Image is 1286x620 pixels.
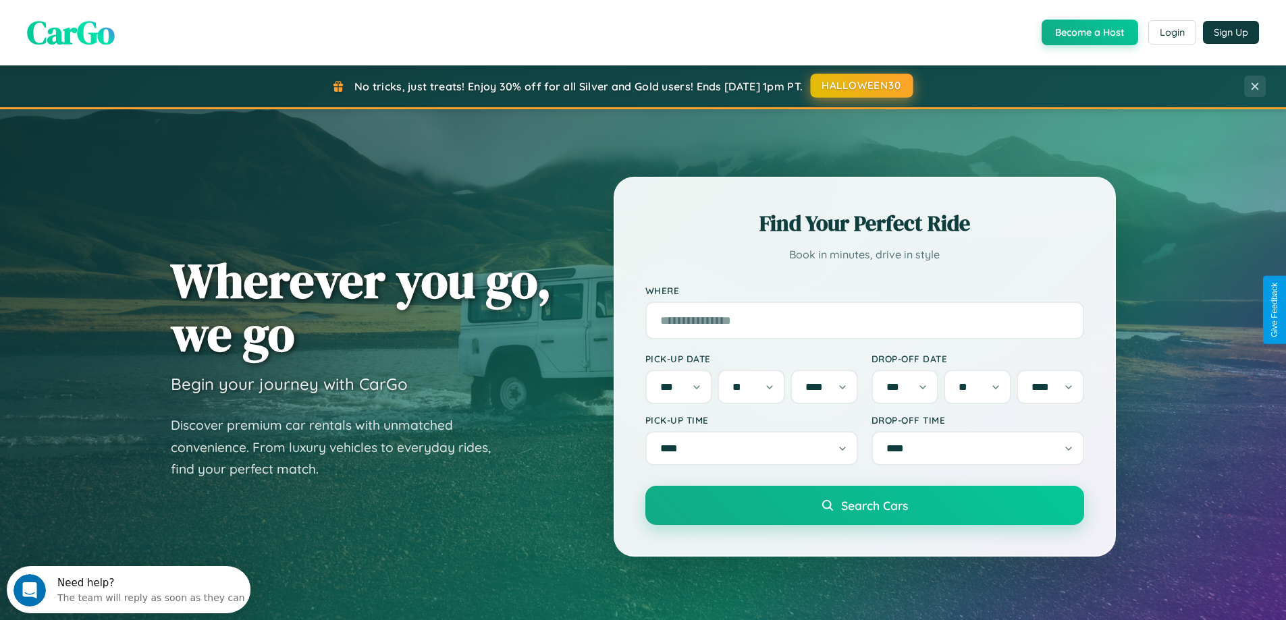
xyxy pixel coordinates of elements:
[171,254,552,360] h1: Wherever you go, we go
[1148,20,1196,45] button: Login
[645,285,1084,296] label: Where
[51,11,238,22] div: Need help?
[171,414,508,480] p: Discover premium car rentals with unmatched convenience. From luxury vehicles to everyday rides, ...
[14,574,46,607] iframe: Intercom live chat
[645,353,858,364] label: Pick-up Date
[872,414,1084,426] label: Drop-off Time
[811,74,913,98] button: HALLOWEEN30
[5,5,251,43] div: Open Intercom Messenger
[645,486,1084,525] button: Search Cars
[872,353,1084,364] label: Drop-off Date
[645,208,1084,238] h2: Find Your Perfect Ride
[51,22,238,36] div: The team will reply as soon as they can
[1203,21,1259,44] button: Sign Up
[645,245,1084,264] p: Book in minutes, drive in style
[354,80,803,93] span: No tricks, just treats! Enjoy 30% off for all Silver and Gold users! Ends [DATE] 1pm PT.
[171,374,408,394] h3: Begin your journey with CarGo
[1042,20,1138,45] button: Become a Host
[27,10,115,55] span: CarGo
[7,566,250,613] iframe: Intercom live chat discovery launcher
[645,414,858,426] label: Pick-up Time
[1270,283,1279,337] div: Give Feedback
[841,498,908,513] span: Search Cars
